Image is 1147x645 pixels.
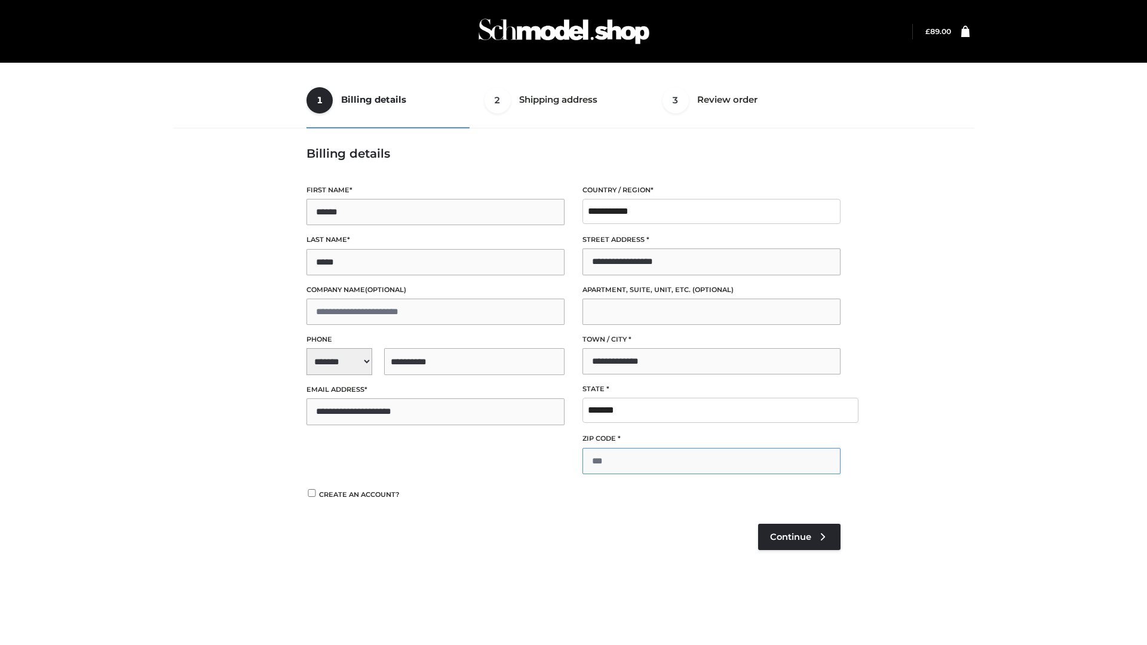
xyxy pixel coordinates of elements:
h3: Billing details [306,146,841,161]
span: £ [925,27,930,36]
label: Last name [306,234,565,245]
label: Company name [306,284,565,296]
label: Town / City [582,334,841,345]
span: Create an account? [319,490,400,499]
label: Street address [582,234,841,245]
span: (optional) [692,285,734,294]
label: State [582,383,841,395]
img: Schmodel Admin 964 [474,8,654,55]
label: Country / Region [582,185,841,196]
a: Continue [758,524,841,550]
label: First name [306,185,565,196]
span: (optional) [365,285,406,294]
bdi: 89.00 [925,27,951,36]
label: ZIP Code [582,433,841,444]
span: Continue [770,532,811,542]
a: £89.00 [925,27,951,36]
label: Apartment, suite, unit, etc. [582,284,841,296]
input: Create an account? [306,489,317,497]
label: Email address [306,384,565,395]
label: Phone [306,334,565,345]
